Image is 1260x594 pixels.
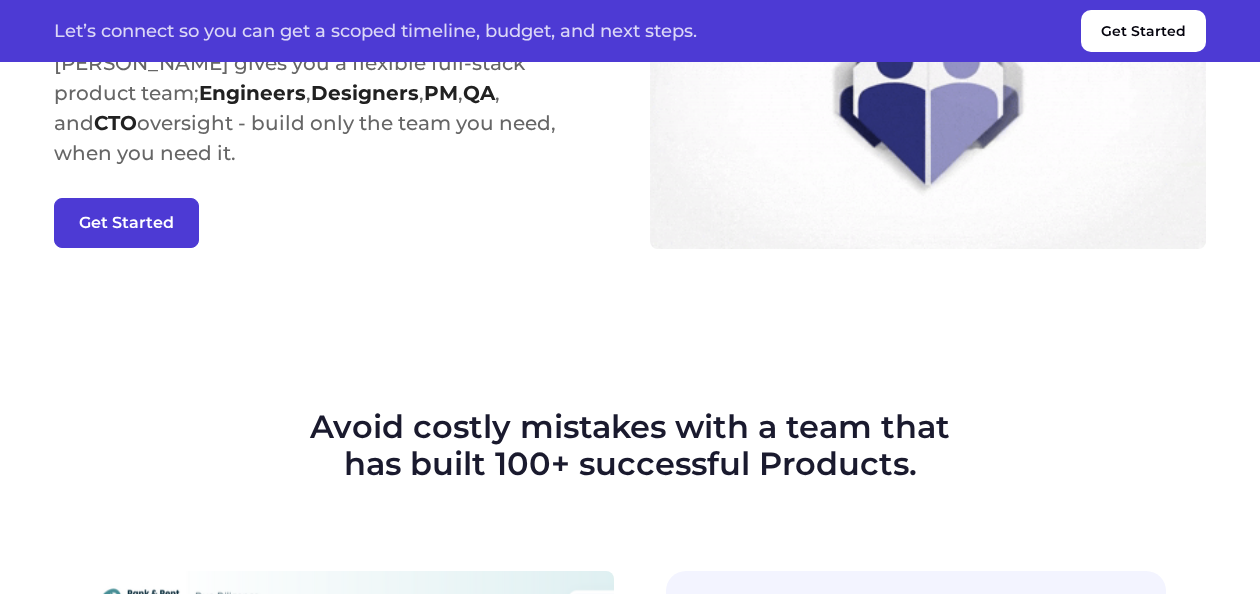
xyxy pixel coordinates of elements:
strong: QA [463,81,495,105]
p: [PERSON_NAME] gives you a flexible full-stack product team; , , , , and oversight - build only th... [54,48,610,168]
h2: Avoid costly mistakes with a team that has built 100+ successful Products. [54,409,1206,483]
strong: Designers [311,81,419,105]
strong: Engineers [199,81,306,105]
button: Get Started [1081,10,1206,52]
strong: CTO [94,111,137,135]
strong: PM [424,81,458,105]
button: Get Started [54,198,199,248]
p: Let’s connect so you can get a scoped timeline, budget, and next steps. [54,21,697,41]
